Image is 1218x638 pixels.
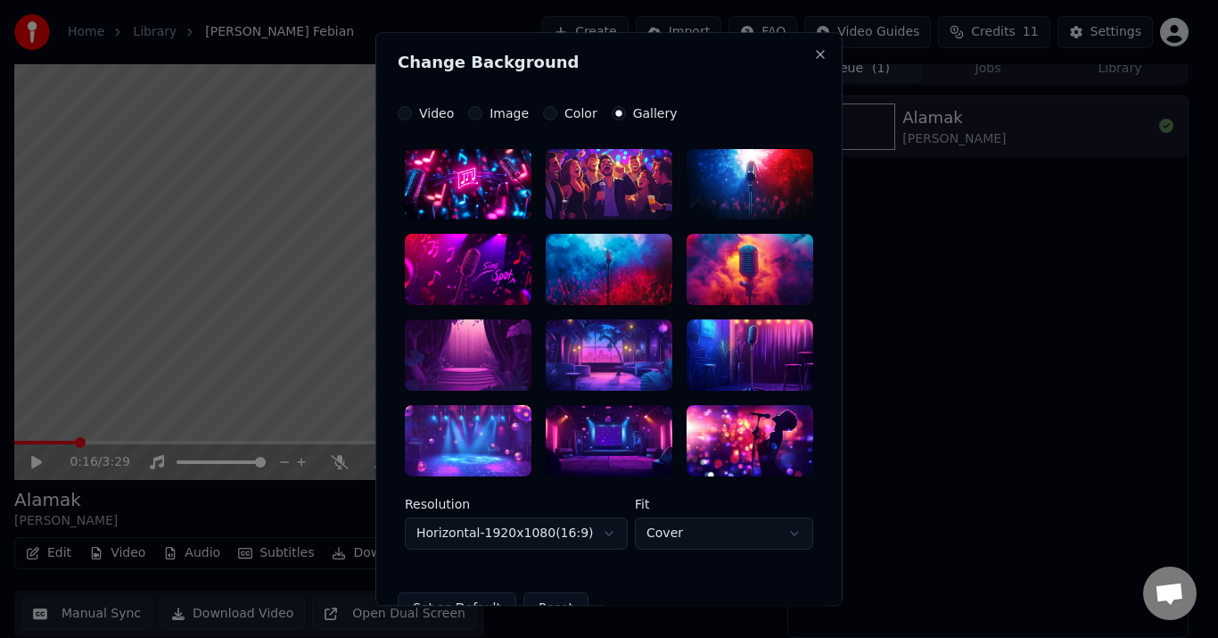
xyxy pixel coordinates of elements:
[490,107,529,120] label: Image
[635,498,813,510] label: Fit
[633,107,678,120] label: Gallery
[419,107,454,120] label: Video
[564,107,597,120] label: Color
[398,54,820,70] h2: Change Background
[398,592,516,625] button: Set as Default
[523,592,588,625] button: Reset
[405,498,628,510] label: Resolution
